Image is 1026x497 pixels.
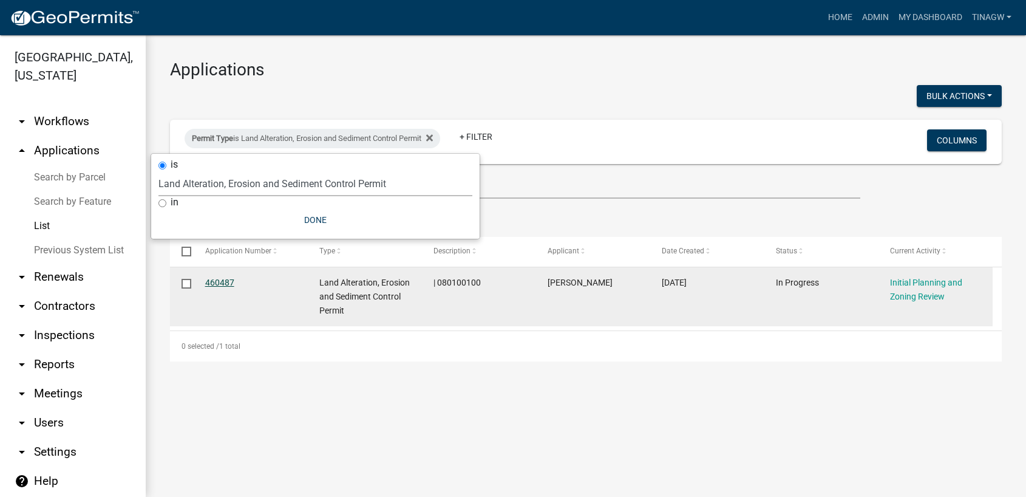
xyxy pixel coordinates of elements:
span: Applicant [548,247,579,255]
i: arrow_drop_down [15,299,29,314]
datatable-header-cell: Application Number [193,237,307,266]
label: is [171,160,178,170]
a: + Filter [450,126,502,148]
i: arrow_drop_down [15,114,29,129]
a: TinaGW [967,6,1016,29]
datatable-header-cell: Applicant [536,237,650,266]
div: is Land Alteration, Erosion and Sediment Control Permit [185,129,440,148]
datatable-header-cell: Select [170,237,193,266]
a: Home [823,6,857,29]
button: Bulk Actions [917,85,1002,107]
i: arrow_drop_down [15,386,29,401]
span: Permit Type [192,134,233,143]
a: 460487 [205,278,234,287]
span: 0 selected / [182,342,219,351]
span: 08/07/2025 [662,278,687,287]
span: In Progress [776,278,819,287]
span: | 080100100 [433,278,481,287]
datatable-header-cell: Type [307,237,421,266]
span: Land Alteration, Erosion and Sediment Control Permit [319,278,410,315]
i: arrow_drop_down [15,270,29,284]
i: arrow_drop_down [15,445,29,459]
a: Initial Planning and Zoning Review [890,278,962,301]
datatable-header-cell: Status [764,237,878,266]
input: Search for applications [170,174,860,199]
label: in [171,197,178,207]
i: arrow_drop_down [15,416,29,430]
div: 1 total [170,331,1002,362]
span: Description [433,247,471,255]
h3: Applications [170,60,1002,80]
span: Application Number [205,247,271,255]
span: Type [319,247,335,255]
datatable-header-cell: Date Created [650,237,764,266]
datatable-header-cell: Current Activity [878,237,993,266]
span: Date Created [662,247,704,255]
span: Status [776,247,797,255]
i: arrow_drop_up [15,143,29,158]
button: Columns [927,129,987,151]
i: arrow_drop_down [15,357,29,372]
a: My Dashboard [894,6,967,29]
i: help [15,474,29,488]
span: michele Lee eaton [548,278,613,287]
button: Done [158,209,472,231]
i: arrow_drop_down [15,328,29,343]
a: Admin [857,6,894,29]
datatable-header-cell: Description [422,237,536,266]
span: Current Activity [890,247,940,255]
